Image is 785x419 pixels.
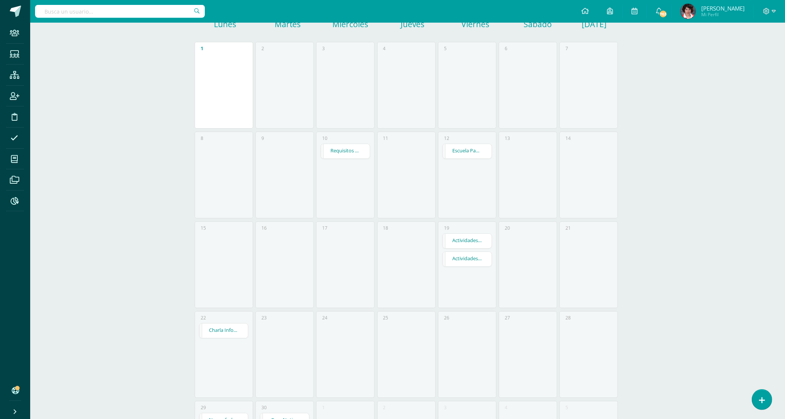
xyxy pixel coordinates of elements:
[261,315,267,321] div: 23
[321,144,370,159] div: Requisitos de exoneración de Examen final IV Unidad | Evento
[444,404,447,411] div: 3
[261,404,267,411] div: 30
[444,135,449,141] div: 12
[201,404,206,411] div: 29
[320,19,380,29] h1: Miércoles
[322,404,325,411] div: 1
[383,315,389,321] div: 25
[445,19,505,29] h1: Viernes
[505,135,510,141] div: 13
[442,252,492,267] div: Actividades Especiales Sept. Preprimaria 2025 | Evento
[35,5,205,18] input: Busca un usuario...
[200,324,248,338] a: Charla Informativa para Familias – [GEOGRAPHIC_DATA]
[565,315,571,321] div: 28
[442,233,492,249] div: Actividades Especiales Sept. Primaria 2025 | Evento
[681,4,696,19] img: 398837418bd67b3dd0aac0558958cc37.png
[195,19,255,29] h1: Lunes
[261,225,267,231] div: 16
[701,11,745,18] span: Mi Perfil
[383,45,386,52] div: 4
[201,45,203,52] div: 1
[322,135,327,141] div: 10
[322,45,325,52] div: 3
[261,135,264,141] div: 9
[201,135,203,141] div: 8
[444,315,449,321] div: 26
[383,135,389,141] div: 11
[443,234,492,248] a: Actividades Especiales Sept. Primaria 2025
[321,144,370,158] a: Requisitos de exoneración de Examen final IV Unidad
[383,225,389,231] div: 18
[505,225,510,231] div: 20
[201,315,206,321] div: 22
[443,144,492,158] a: Escuela Padres Familia con Liderazgo [GEOGRAPHIC_DATA]
[508,19,568,29] h1: Sábado
[322,225,327,231] div: 17
[258,19,318,29] h1: Martes
[659,10,667,18] span: 763
[444,225,449,231] div: 19
[383,404,386,411] div: 2
[383,19,443,29] h1: Jueves
[565,225,571,231] div: 21
[442,144,492,159] div: Escuela Padres Familia con Liderazgo Los Alamos | Evento
[505,404,507,411] div: 4
[322,315,327,321] div: 24
[505,315,510,321] div: 27
[201,225,206,231] div: 15
[565,404,568,411] div: 5
[701,5,745,12] span: [PERSON_NAME]
[443,252,492,266] a: Actividades Especiales Sept. Preprimaria 2025
[261,45,264,52] div: 2
[565,135,571,141] div: 14
[582,19,591,29] h1: [DATE]
[444,45,447,52] div: 5
[199,323,249,338] div: Charla Informativa para Familias – Colegio Los Alamos | Evento
[505,45,507,52] div: 6
[565,45,568,52] div: 7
